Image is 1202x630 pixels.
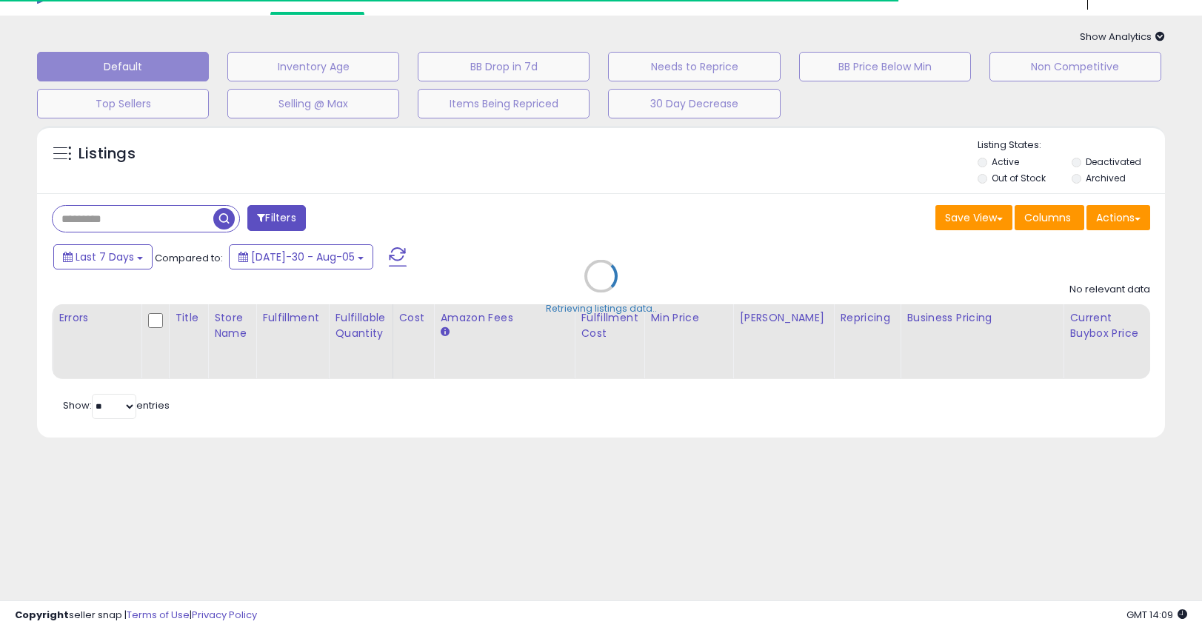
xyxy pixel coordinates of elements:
div: Retrieving listings data.. [546,302,657,315]
span: 2025-08-13 14:09 GMT [1126,608,1187,622]
button: Non Competitive [989,52,1161,81]
button: Inventory Age [227,52,399,81]
strong: Copyright [15,608,69,622]
button: Default [37,52,209,81]
button: Needs to Reprice [608,52,780,81]
button: BB Price Below Min [799,52,971,81]
button: 30 Day Decrease [608,89,780,118]
div: seller snap | | [15,609,257,623]
a: Terms of Use [127,608,190,622]
button: Top Sellers [37,89,209,118]
span: Show Analytics [1080,30,1165,44]
button: Items Being Repriced [418,89,590,118]
button: BB Drop in 7d [418,52,590,81]
a: Privacy Policy [192,608,257,622]
button: Selling @ Max [227,89,399,118]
